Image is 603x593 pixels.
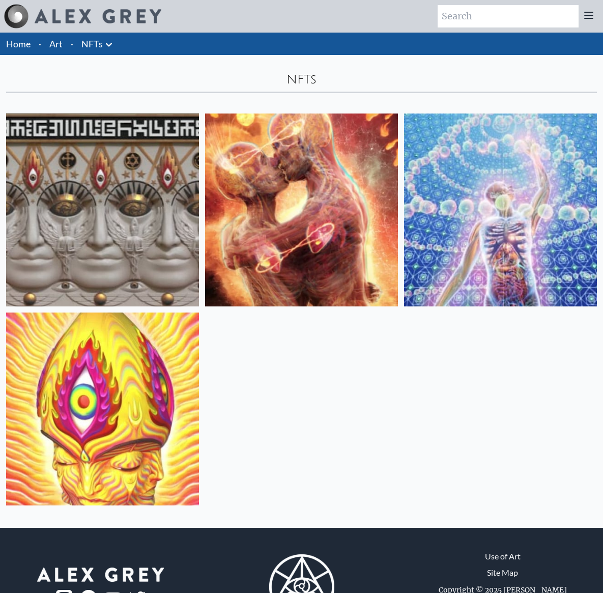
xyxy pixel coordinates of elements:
a: Home [6,38,31,49]
div: NFTs [6,71,597,88]
li: · [35,33,45,55]
input: Search [438,5,579,27]
a: NFTs [81,37,103,51]
a: Art [49,37,63,51]
li: · [67,33,77,55]
a: Use of Art [485,550,521,562]
a: Site Map [487,567,518,579]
